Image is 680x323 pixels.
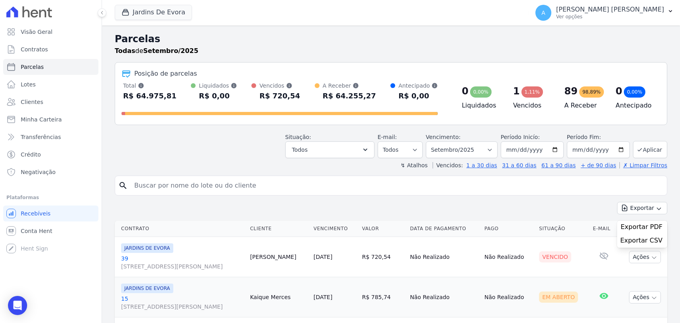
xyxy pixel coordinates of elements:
a: Visão Geral [3,24,98,40]
span: Crédito [21,151,41,159]
a: + de 90 dias [581,162,616,168]
span: Clientes [21,98,43,106]
a: Lotes [3,76,98,92]
span: Exportar CSV [620,237,662,245]
div: R$ 64.975,81 [123,90,176,102]
a: Recebíveis [3,206,98,221]
div: Vencido [539,251,571,262]
a: Transferências [3,129,98,145]
div: 98,89% [579,86,604,98]
a: Exportar PDF [621,223,664,233]
i: search [118,181,128,190]
td: Não Realizado [481,237,536,277]
button: Ações [629,251,661,263]
button: A [PERSON_NAME] [PERSON_NAME] Ver opções [529,2,680,24]
span: [STREET_ADDRESS][PERSON_NAME] [121,303,244,311]
div: Vencidos [259,82,300,90]
h4: A Receber [564,101,603,110]
a: Exportar CSV [620,237,664,246]
th: Valor [359,221,407,237]
div: 1 [513,85,520,98]
label: Situação: [285,134,311,140]
label: Período Fim: [567,133,630,141]
td: Kaique Merces [247,277,310,317]
span: Negativação [21,168,56,176]
th: Data de Pagamento [407,221,481,237]
p: [PERSON_NAME] [PERSON_NAME] [556,6,664,14]
a: [DATE] [314,254,332,260]
div: Liquidados [199,82,237,90]
div: Open Intercom Messenger [8,296,27,315]
a: Negativação [3,164,98,180]
div: A Receber [323,82,376,90]
h4: Antecipado [615,101,654,110]
a: 15[STREET_ADDRESS][PERSON_NAME] [121,295,244,311]
div: 0,00% [470,86,492,98]
button: Jardins De Evora [115,5,192,20]
label: E-mail: [378,134,397,140]
div: 0 [462,85,468,98]
strong: Todas [115,47,135,55]
h4: Vencidos [513,101,552,110]
div: Plataformas [6,193,95,202]
span: Parcelas [21,63,44,71]
a: Conta Hent [3,223,98,239]
td: Não Realizado [407,277,481,317]
div: 0,00% [624,86,645,98]
div: Antecipado [398,82,438,90]
input: Buscar por nome do lote ou do cliente [129,178,664,194]
div: 1,11% [521,86,543,98]
span: [STREET_ADDRESS][PERSON_NAME] [121,262,244,270]
th: E-mail [590,221,618,237]
button: Aplicar [633,141,667,158]
a: 31 a 60 dias [502,162,536,168]
td: Não Realizado [481,277,536,317]
span: JARDINS DE EVORA [121,284,173,293]
p: de [115,46,198,56]
label: Vencimento: [426,134,461,140]
a: Clientes [3,94,98,110]
span: Exportar PDF [621,223,662,231]
a: Parcelas [3,59,98,75]
td: [PERSON_NAME] [247,237,310,277]
span: Minha Carteira [21,115,62,123]
span: A [541,10,545,16]
div: 0 [615,85,622,98]
label: Período Inicío: [501,134,540,140]
div: R$ 64.255,27 [323,90,376,102]
th: Contrato [115,221,247,237]
div: Total [123,82,176,90]
th: Situação [536,221,590,237]
th: Pago [481,221,536,237]
a: Contratos [3,41,98,57]
span: Contratos [21,45,48,53]
button: Todos [285,141,374,158]
a: 1 a 30 dias [466,162,497,168]
a: ✗ Limpar Filtros [619,162,667,168]
span: Recebíveis [21,209,51,217]
h4: Liquidados [462,101,500,110]
span: Todos [292,145,308,155]
a: Crédito [3,147,98,162]
td: R$ 720,54 [359,237,407,277]
div: R$ 720,54 [259,90,300,102]
button: Ações [629,291,661,303]
h2: Parcelas [115,32,667,46]
label: ↯ Atalhos [400,162,427,168]
label: Vencidos: [433,162,463,168]
div: R$ 0,00 [199,90,237,102]
button: Exportar [617,202,667,214]
th: Vencimento [310,221,359,237]
td: Não Realizado [407,237,481,277]
span: Conta Hent [21,227,52,235]
a: 39[STREET_ADDRESS][PERSON_NAME] [121,254,244,270]
span: Visão Geral [21,28,53,36]
strong: Setembro/2025 [143,47,198,55]
td: R$ 785,74 [359,277,407,317]
span: JARDINS DE EVORA [121,243,173,253]
a: Minha Carteira [3,112,98,127]
a: [DATE] [314,294,332,300]
p: Ver opções [556,14,664,20]
span: Lotes [21,80,36,88]
span: Transferências [21,133,61,141]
